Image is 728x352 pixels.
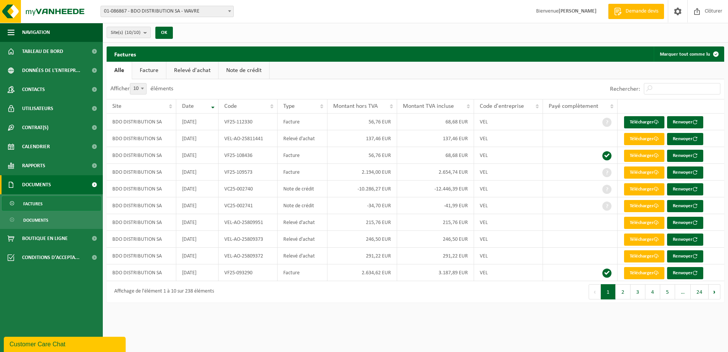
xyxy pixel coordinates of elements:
[631,284,645,299] button: 3
[278,231,327,248] td: Relevé d'achat
[327,114,397,130] td: 56,76 EUR
[474,114,543,130] td: VEL
[22,118,48,137] span: Contrat(s)
[480,103,524,109] span: Code d'entreprise
[283,103,295,109] span: Type
[224,103,237,109] span: Code
[397,248,474,264] td: 291,22 EUR
[110,86,173,92] label: Afficher éléments
[110,285,214,299] div: Affichage de l'élément 1 à 10 sur 238 éléments
[327,164,397,181] td: 2.194,00 EUR
[176,264,219,281] td: [DATE]
[107,197,176,214] td: BDO DISTRIBUTION SA
[327,248,397,264] td: 291,22 EUR
[474,231,543,248] td: VEL
[107,62,132,79] a: Alle
[397,214,474,231] td: 215,76 EUR
[176,147,219,164] td: [DATE]
[608,4,664,19] a: Demande devis
[22,61,80,80] span: Données de l'entrepr...
[176,181,219,197] td: [DATE]
[101,6,234,17] span: 01-086867 - BDO DISTRIBUTION SA - WAVRE
[278,248,327,264] td: Relevé d'achat
[107,130,176,147] td: BDO DISTRIBUTION SA
[474,197,543,214] td: VEL
[667,234,703,246] button: Renvoyer
[125,30,140,35] count: (10/10)
[333,103,378,109] span: Montant hors TVA
[327,181,397,197] td: -10.286,27 EUR
[624,250,664,262] a: Télécharger
[22,80,45,99] span: Contacts
[397,130,474,147] td: 137,46 EUR
[667,217,703,229] button: Renvoyer
[667,183,703,195] button: Renvoyer
[176,114,219,130] td: [DATE]
[474,264,543,281] td: VEL
[327,264,397,281] td: 2.634,62 EUR
[610,86,640,92] label: Rechercher:
[166,62,218,79] a: Relevé d'achat
[219,114,278,130] td: VF25-112330
[182,103,194,109] span: Date
[219,231,278,248] td: VEL-AO-25809373
[155,27,173,39] button: OK
[397,197,474,214] td: -41,99 EUR
[624,183,664,195] a: Télécharger
[549,103,598,109] span: Payé complètement
[22,248,80,267] span: Conditions d'accepta...
[624,116,664,128] a: Télécharger
[667,267,703,279] button: Renvoyer
[22,23,50,42] span: Navigation
[474,147,543,164] td: VEL
[130,83,147,94] span: 10
[107,164,176,181] td: BDO DISTRIBUTION SA
[111,27,140,38] span: Site(s)
[278,181,327,197] td: Note de crédit
[327,130,397,147] td: 137,46 EUR
[667,150,703,162] button: Renvoyer
[474,164,543,181] td: VEL
[667,200,703,212] button: Renvoyer
[474,130,543,147] td: VEL
[22,175,51,194] span: Documents
[691,284,709,299] button: 24
[667,166,703,179] button: Renvoyer
[624,133,664,145] a: Télécharger
[624,217,664,229] a: Télécharger
[624,200,664,212] a: Télécharger
[112,103,121,109] span: Site
[667,250,703,262] button: Renvoyer
[176,164,219,181] td: [DATE]
[397,164,474,181] td: 2.654,74 EUR
[219,197,278,214] td: VC25-002741
[176,231,219,248] td: [DATE]
[22,156,45,175] span: Rapports
[660,284,675,299] button: 5
[176,214,219,231] td: [DATE]
[278,164,327,181] td: Facture
[219,248,278,264] td: VEL-AO-25809372
[667,133,703,145] button: Renvoyer
[2,213,101,227] a: Documents
[132,62,166,79] a: Facture
[397,264,474,281] td: 3.187,89 EUR
[474,214,543,231] td: VEL
[624,8,660,15] span: Demande devis
[474,248,543,264] td: VEL
[219,181,278,197] td: VC25-002740
[219,264,278,281] td: VF25-093290
[107,114,176,130] td: BDO DISTRIBUTION SA
[327,147,397,164] td: 56,76 EUR
[219,130,278,147] td: VEL-AO-25811441
[278,264,327,281] td: Facture
[589,284,601,299] button: Previous
[327,231,397,248] td: 246,50 EUR
[219,62,269,79] a: Note de crédit
[474,181,543,197] td: VEL
[559,8,597,14] strong: [PERSON_NAME]
[624,234,664,246] a: Télécharger
[601,284,616,299] button: 1
[624,166,664,179] a: Télécharger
